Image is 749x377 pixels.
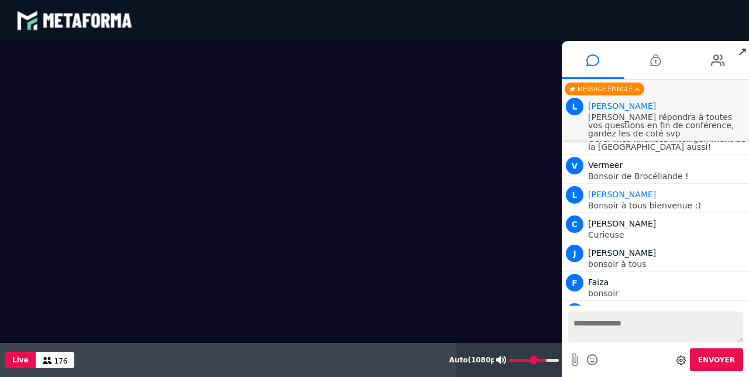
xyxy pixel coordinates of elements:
span: C [566,215,583,233]
button: Envoyer [690,348,743,371]
p: Bonsoir de Brocéliande ! [588,172,746,180]
span: L [566,186,583,204]
span: V [566,303,583,321]
span: [PERSON_NAME] [588,248,656,258]
span: Animateur [588,101,656,111]
span: [PERSON_NAME] [588,219,656,228]
span: Vermeer [588,160,623,170]
span: ↗ [736,41,749,62]
button: Live [5,352,36,368]
span: V [566,157,583,174]
span: Faiza [588,277,609,287]
p: Curieuse [588,231,746,239]
p: Bonsoir à tous bienvenue :) [588,201,746,210]
button: Auto(1080p) [447,343,501,377]
span: Auto ( 1080 p) [449,356,499,364]
span: Envoyer [698,356,735,364]
span: J [566,245,583,262]
p: bonsoir [588,289,746,297]
span: F [566,274,583,292]
p: Gérer mes finances intelligemment de la [GEOGRAPHIC_DATA] aussi! [588,135,746,151]
div: Message épinglé [565,83,644,95]
p: [PERSON_NAME] répondra à toutes vos questions en fin de conférence, gardez les de coté svp [588,113,746,138]
span: 176 [54,357,68,365]
span: Animateur [588,190,656,199]
span: L [566,98,583,115]
p: bonsoir à tous [588,260,746,268]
